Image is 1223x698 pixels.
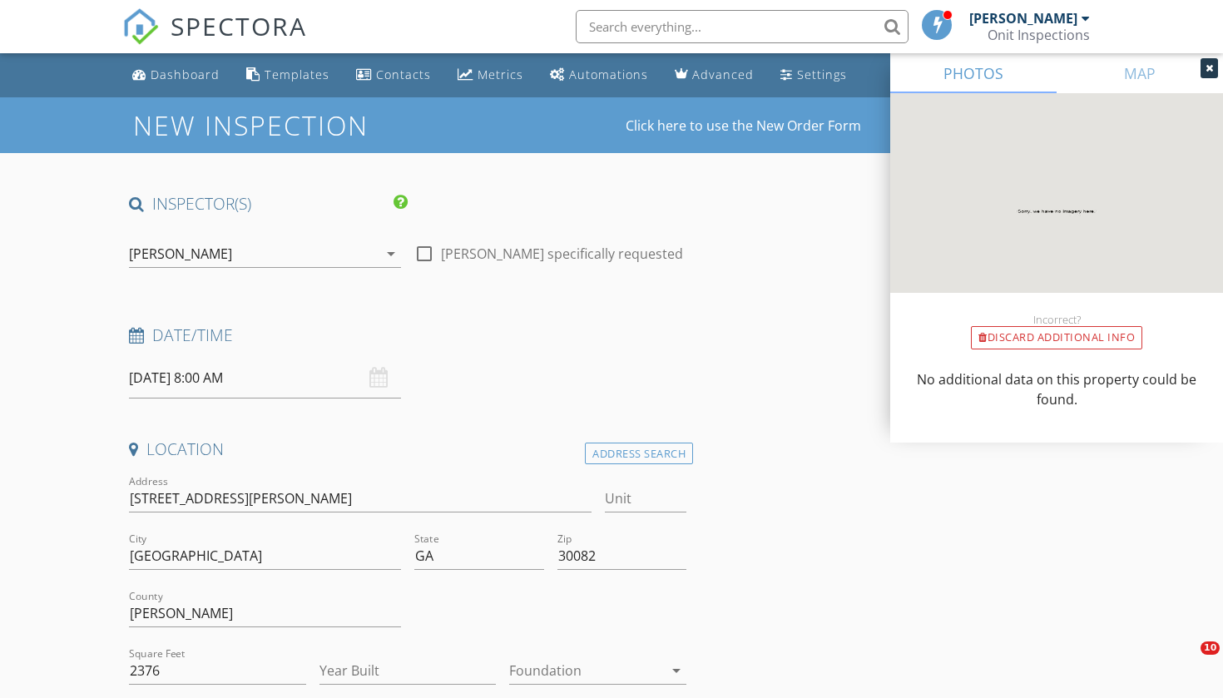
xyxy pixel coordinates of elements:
[569,67,648,82] div: Automations
[774,60,854,91] a: Settings
[122,8,159,45] img: The Best Home Inspection Software - Spectora
[626,119,861,132] a: Click here to use the New Order Form
[890,313,1223,326] div: Incorrect?
[585,443,693,465] div: Address Search
[971,326,1142,349] div: Discard Additional info
[1166,641,1206,681] iframe: Intercom live chat
[692,67,754,82] div: Advanced
[543,60,655,91] a: Automations (Basic)
[890,53,1057,93] a: PHOTOS
[478,67,523,82] div: Metrics
[1057,53,1223,93] a: MAP
[349,60,438,91] a: Contacts
[969,10,1077,27] div: [PERSON_NAME]
[122,22,307,57] a: SPECTORA
[668,60,760,91] a: Advanced
[988,27,1090,43] div: Onit Inspections
[381,244,401,264] i: arrow_drop_down
[1201,641,1220,655] span: 10
[133,111,502,140] h1: New Inspection
[129,358,401,399] input: Select date
[129,324,686,346] h4: Date/Time
[126,60,226,91] a: Dashboard
[129,193,408,215] h4: INSPECTOR(S)
[129,246,232,261] div: [PERSON_NAME]
[666,661,686,681] i: arrow_drop_down
[890,93,1223,333] img: streetview
[171,8,307,43] span: SPECTORA
[151,67,220,82] div: Dashboard
[376,67,431,82] div: Contacts
[265,67,329,82] div: Templates
[910,369,1203,409] p: No additional data on this property could be found.
[797,67,847,82] div: Settings
[576,10,909,43] input: Search everything...
[129,438,686,460] h4: Location
[240,60,336,91] a: Templates
[451,60,530,91] a: Metrics
[441,245,683,262] label: [PERSON_NAME] specifically requested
